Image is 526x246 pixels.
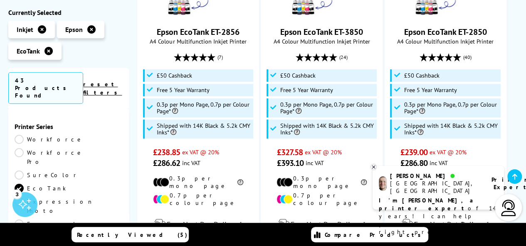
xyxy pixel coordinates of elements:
span: £286.62 [153,158,180,168]
div: modal_delivery [265,213,378,236]
span: Recently Viewed (5) [77,231,188,239]
span: £50 Cashback [404,72,439,79]
span: A4 Colour Multifunction Inkjet Printer [389,37,502,45]
p: of 14 years! I can help you choose the right product [379,197,498,236]
span: £286.80 [400,158,427,168]
div: 3 [12,189,22,198]
a: Epson EcoTank ET-2856 [167,12,229,20]
a: Epson EcoTank ET-2850 [414,12,477,20]
li: 0.3p per mono page [153,175,243,190]
span: £239.00 [400,147,427,158]
a: EcoTank [15,184,69,193]
li: 0.7p per colour page [277,192,367,207]
a: Recently Viewed (5) [72,227,189,242]
img: ashley-livechat.png [379,176,387,191]
div: Currently Selected [8,8,129,17]
span: £238.85 [153,147,180,158]
span: 43 Products Found [8,72,83,104]
span: £50 Cashback [280,72,316,79]
span: 0.3p per Mono Page, 0.7p per Colour Page* [157,101,251,114]
span: Shipped with 14K Black & 5.2k CMY Inks* [157,122,251,136]
span: ex VAT @ 20% [430,148,467,156]
span: (24) [339,49,348,65]
a: SureColor [15,170,79,180]
img: user-headset-light.svg [500,200,517,216]
span: Free 5 Year Warranty [280,87,333,93]
a: Epson EcoTank ET-3850 [280,27,363,37]
span: 0.3p per Mono Page, 0.7p per Colour Page* [280,101,375,114]
a: Expression Home [15,219,94,238]
span: ex VAT @ 20% [182,148,219,156]
span: ex VAT @ 20% [305,148,342,156]
span: inc VAT [306,159,324,167]
span: Inkjet [17,25,33,34]
li: 0.7p per colour page [153,192,243,207]
a: reset filters [83,80,122,96]
a: Epson EcoTank ET-3850 [291,12,353,20]
span: inc VAT [430,159,448,167]
span: Free 5 Year Warranty [404,87,457,93]
span: £327.58 [277,147,303,158]
span: Free 5 Year Warranty [157,87,210,93]
div: modal_delivery [142,213,254,236]
span: (7) [217,49,222,65]
div: [PERSON_NAME] [390,172,481,180]
b: I'm [PERSON_NAME], a printer expert [379,197,476,212]
a: Epson EcoTank ET-2850 [404,27,487,37]
li: 0.3p per mono page [277,175,367,190]
span: Shipped with 14K Black & 5.2k CMY Inks* [280,122,375,136]
span: £393.10 [277,158,304,168]
span: Compare Products [325,231,425,239]
a: Expression Photo [15,197,94,215]
div: [GEOGRAPHIC_DATA], [GEOGRAPHIC_DATA] [390,180,481,195]
span: A4 Colour Multifunction Inkjet Printer [142,37,254,45]
span: EcoTank [17,47,40,55]
span: inc VAT [182,159,200,167]
a: Workforce [15,135,84,144]
a: Compare Products [311,227,428,242]
span: £50 Cashback [157,72,192,79]
span: 0.3p per Mono Page, 0.7p per Colour Page* [404,101,498,114]
span: Epson [65,25,83,34]
span: A4 Colour Multifunction Inkjet Printer [265,37,378,45]
span: Shipped with 14K Black & 5.2k CMY Inks* [404,122,498,136]
span: Printer Series [15,122,123,131]
a: Workforce Pro [15,148,84,166]
span: (40) [463,49,472,65]
a: Epson EcoTank ET-2856 [157,27,240,37]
